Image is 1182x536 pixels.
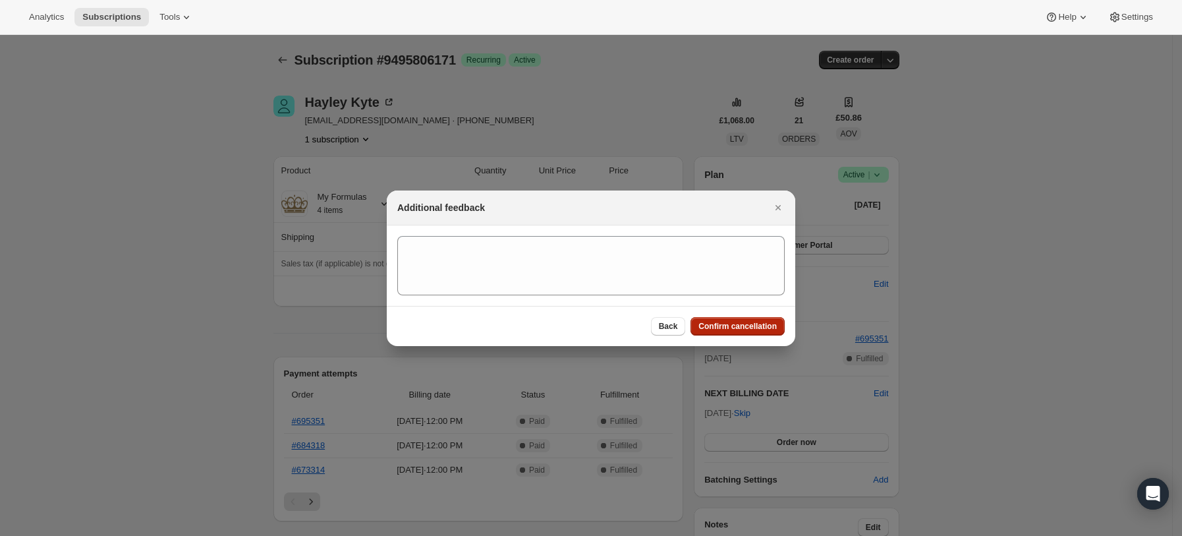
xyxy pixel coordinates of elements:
[1037,8,1097,26] button: Help
[659,321,678,332] span: Back
[159,12,180,22] span: Tools
[1121,12,1153,22] span: Settings
[152,8,201,26] button: Tools
[690,317,785,336] button: Confirm cancellation
[397,201,485,214] h2: Additional feedback
[1058,12,1076,22] span: Help
[29,12,64,22] span: Analytics
[1137,478,1169,510] div: Open Intercom Messenger
[1100,8,1161,26] button: Settings
[651,317,686,336] button: Back
[74,8,149,26] button: Subscriptions
[21,8,72,26] button: Analytics
[82,12,141,22] span: Subscriptions
[698,321,777,332] span: Confirm cancellation
[769,198,787,217] button: Close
